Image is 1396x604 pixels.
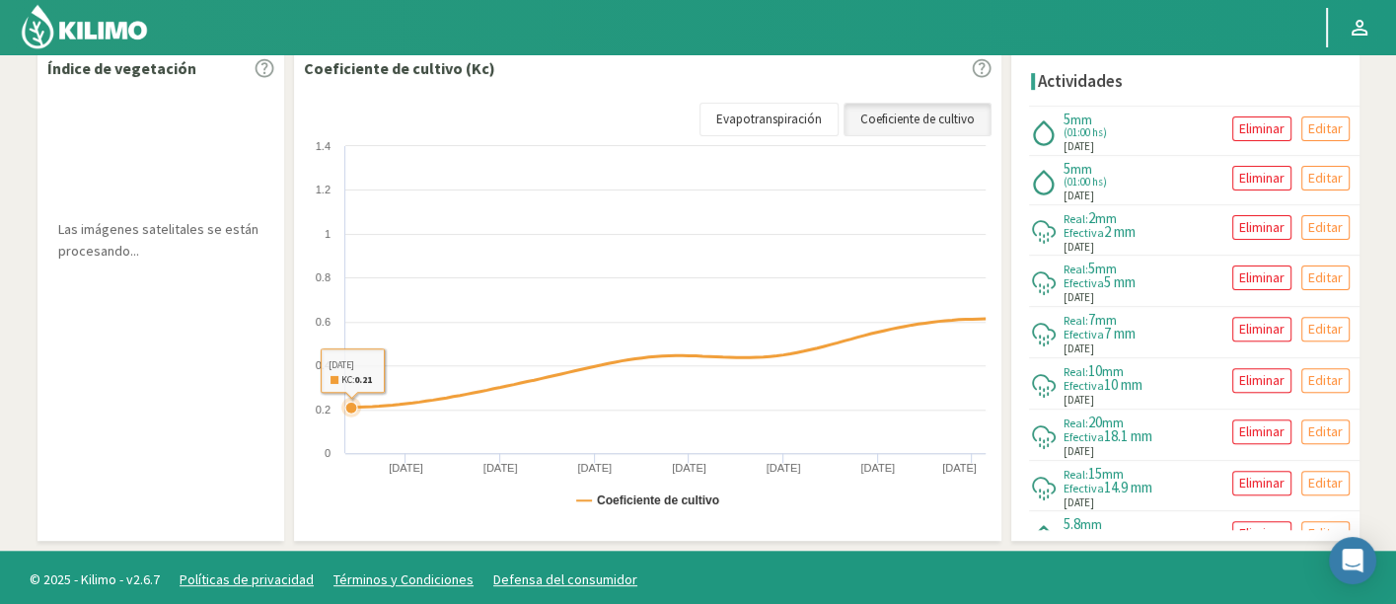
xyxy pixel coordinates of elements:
text: [DATE] [860,462,895,474]
span: [DATE] [1064,188,1094,204]
span: 2 [1088,208,1095,227]
text: 1.2 [315,184,330,195]
p: Editar [1308,420,1343,443]
span: [DATE] [1064,289,1094,306]
text: 0 [324,447,330,459]
p: Eliminar [1239,369,1285,392]
span: 18.1 mm [1104,426,1152,445]
img: Kilimo [20,3,149,50]
span: mm [1095,260,1117,277]
span: Efectiva [1064,481,1104,495]
text: [DATE] [672,462,706,474]
button: Editar [1301,215,1350,240]
p: Eliminar [1239,167,1285,189]
span: © 2025 - Kilimo - v2.6.7 [20,569,170,590]
a: Coeficiente de cultivo [844,103,992,136]
span: Real: [1064,211,1088,226]
a: Defensa del consumidor [493,570,637,588]
span: Real: [1064,313,1088,328]
span: Real: [1064,467,1088,482]
span: Real: [1064,364,1088,379]
span: 5 [1064,159,1070,178]
span: mm [1102,465,1124,483]
span: [DATE] [1064,494,1094,511]
p: Índice de vegetación [47,56,196,80]
span: Real: [1064,415,1088,430]
button: Eliminar [1232,166,1291,190]
span: mm [1095,209,1117,227]
text: 0.8 [315,271,330,283]
p: Coeficiente de cultivo (Kc) [304,56,495,80]
text: 0.2 [315,404,330,415]
text: 1 [324,228,330,240]
span: 14.9 mm [1104,478,1152,496]
span: mm [1102,414,1124,431]
text: [DATE] [577,462,612,474]
p: Editar [1308,117,1343,140]
button: Eliminar [1232,116,1291,141]
span: 5 mm [1104,272,1136,291]
span: 2 mm [1104,222,1136,241]
a: Evapotranspiración [699,103,839,136]
span: mm [1095,311,1117,329]
a: Términos y Condiciones [333,570,474,588]
span: (01:00 hs) [1064,127,1107,138]
span: 7 mm [1104,324,1136,342]
div: Open Intercom Messenger [1329,537,1376,584]
button: Editar [1301,471,1350,495]
button: Eliminar [1232,265,1291,290]
button: Editar [1301,419,1350,444]
button: Eliminar [1232,215,1291,240]
text: [DATE] [389,462,423,474]
span: 15 [1088,464,1102,483]
button: Editar [1301,521,1350,546]
p: Eliminar [1239,522,1285,545]
p: Editar [1308,266,1343,289]
button: Eliminar [1232,521,1291,546]
button: Eliminar [1232,368,1291,393]
span: Real: [1064,262,1088,276]
p: Editar [1308,167,1343,189]
p: Editar [1308,522,1343,545]
p: Eliminar [1239,420,1285,443]
text: 1.4 [315,140,330,152]
p: Eliminar [1239,472,1285,494]
p: Editar [1308,216,1343,239]
button: Eliminar [1232,419,1291,444]
span: Efectiva [1064,378,1104,393]
p: Eliminar [1239,318,1285,340]
p: Eliminar [1239,216,1285,239]
button: Eliminar [1232,317,1291,341]
p: Eliminar [1239,117,1285,140]
span: 10 mm [1104,375,1142,394]
span: 20 [1088,413,1102,431]
button: Editar [1301,166,1350,190]
span: mm [1102,362,1124,380]
span: 5 [1088,259,1095,277]
span: Efectiva [1064,429,1104,444]
text: [DATE] [942,462,977,474]
text: 0.6 [315,316,330,328]
h4: Actividades [1038,72,1123,91]
text: [DATE] [482,462,517,474]
button: Editar [1301,265,1350,290]
span: Efectiva [1064,225,1104,240]
span: 5.8 [1064,514,1080,533]
p: Editar [1308,369,1343,392]
span: [DATE] [1064,138,1094,155]
span: [DATE] [1064,443,1094,460]
span: mm [1070,160,1092,178]
button: Eliminar [1232,471,1291,495]
div: Las imágenes satelitales se están procesando... [58,219,262,262]
span: Efectiva [1064,275,1104,290]
p: Editar [1308,472,1343,494]
text: [DATE] [766,462,800,474]
button: Editar [1301,116,1350,141]
span: mm [1070,111,1092,128]
button: Editar [1301,368,1350,393]
button: Editar [1301,317,1350,341]
text: 0.4 [315,359,330,371]
span: 10 [1088,361,1102,380]
span: [DATE] [1064,239,1094,256]
span: 5 [1064,110,1070,128]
